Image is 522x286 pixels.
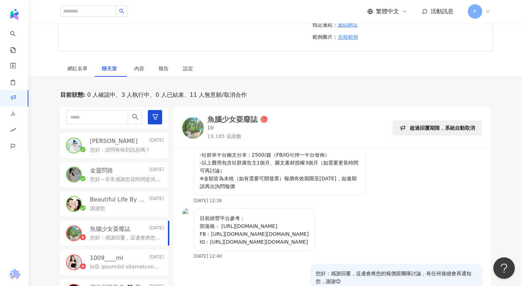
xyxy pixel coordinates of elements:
span: P [473,8,476,15]
p: [DATE] [149,167,164,175]
img: KOL Avatar [67,167,81,182]
img: KOL Avatar [182,208,191,217]
span: search [132,114,138,120]
img: KOL Avatar [67,226,81,240]
span: 活動訊息 [431,8,453,15]
span: rise [10,123,16,139]
span: 合格範例 [338,34,358,40]
p: 19,185 追蹤數 [207,133,268,140]
div: 魚腦少女耍廢誌 [207,116,258,123]
p: 您好：請問有收到訊息嗎？ [90,147,150,154]
p: 謝謝您 [90,205,105,212]
div: 網紅名單 [67,65,88,72]
p: [DATE] [149,196,164,204]
p: [DATE] [149,254,164,262]
a: 連結網址 [338,21,358,29]
span: 0 人確認中、3 人執行中、0 人已結束、11 人無意願/取消合作 [85,91,247,99]
p: 目前狀態 : [60,91,85,99]
p: 您好～非常感謝您花時間提供報價與網站🙏 我們基於一些內部考量，這次的合作可能需要先暫時擱置。 期待之後若有其他更合適的合作機會，可以再一起聊聊！ 祝您創作順利，工作一切順心😊🌸 [90,176,161,183]
iframe: Help Scout Beacon - Open [493,257,515,279]
p: 您好：感謝回覆，這邊會將您的報價跟團隊討論，有任何後續會再通知您，謝謝😊 [90,234,161,242]
img: KOL Avatar [67,138,81,153]
p: lo😊 ipsumdol sitametconsec💪✨ ✅ adipis，elitsedd ✅ eiusmodte ✅ in UTL et、DOL magn aliquaenimadmi，ve... [90,263,161,271]
p: 魚腦少女耍廢誌 [90,225,130,233]
p: [PERSON_NAME] [90,137,138,145]
p: 1009____mi [90,254,123,262]
p: [DATE] [149,225,164,233]
p: [DATE] [149,137,164,145]
p: [DATE] 12:40 [194,254,222,259]
a: search [10,26,24,54]
img: KOL Avatar [182,117,204,139]
span: filter [152,114,159,120]
p: 目前經營平台參考： 部落格： [URL][DOMAIN_NAME] FB：[URL][DOMAIN_NAME][DOMAIN_NAME] IG：[URL][DOMAIN_NAME][DOMAIN... [200,214,309,246]
span: 聊天室 [102,66,120,71]
p: 指定連結： [312,21,483,29]
p: 金靈問路 [90,167,113,175]
span: 繁體中文 [376,8,399,15]
img: chrome extension [8,269,22,280]
img: KOL Avatar [67,197,81,211]
p: 謝謝邀請，合作方式先提供您參考，如適合可再討論細節 -部落格圖文分享：6000/篇（包含分享FB、IG） -單純社群圖文分享：3500/篇（僅發佈FB、IG） -社群單平台圖文分享：2500/篇... [200,119,360,190]
p: 超過回覆期限，系統自動取消 [410,124,475,132]
p: 範例圖片： [312,30,483,44]
div: 報告 [159,65,169,72]
img: logo icon [9,9,20,20]
p: [DATE] 12:39 [194,198,222,203]
a: KOL Avatar魚腦少女耍廢誌1019,185 追蹤數 [182,116,268,140]
p: 10 [207,124,214,132]
p: 您好：感謝回覆，這邊會將您的報價跟團隊討論，有任何後續會再通知您，謝謝😊 [316,270,476,285]
div: 內容 [134,65,144,72]
button: 合格範例 [338,30,358,44]
img: KOL Avatar [67,255,81,270]
span: search [119,9,124,14]
p: Beautiful Life By GM [90,196,148,204]
div: 設定 [183,65,193,72]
